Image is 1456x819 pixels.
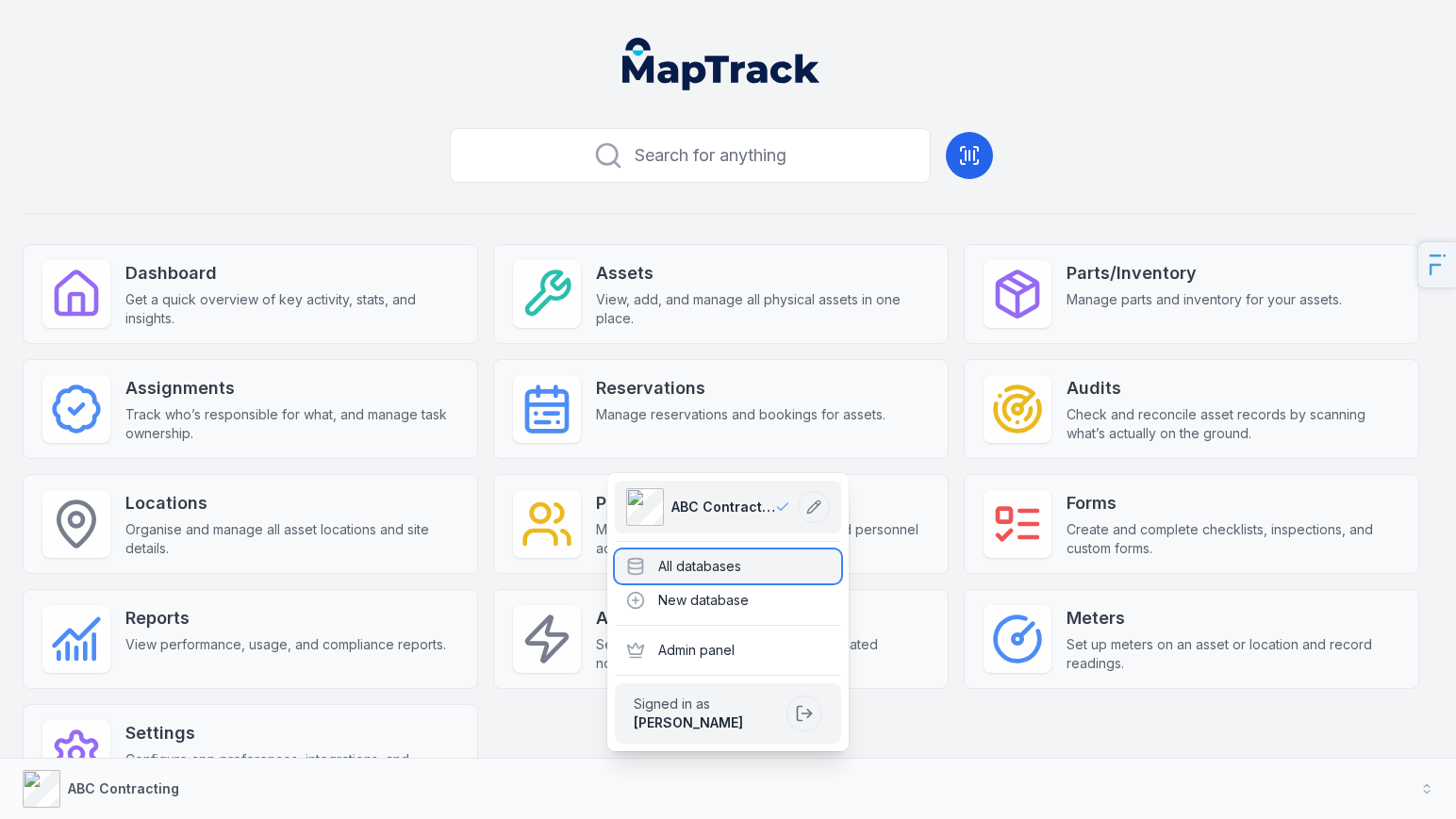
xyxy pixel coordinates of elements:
[634,695,779,713] span: Signed in as
[615,549,841,583] div: All databases
[615,633,841,667] div: Admin panel
[68,780,179,796] strong: ABC Contracting
[671,498,775,516] span: ABC Contracting
[615,583,841,617] div: New database
[634,714,743,730] strong: [PERSON_NAME]
[607,473,849,751] div: ABC Contracting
